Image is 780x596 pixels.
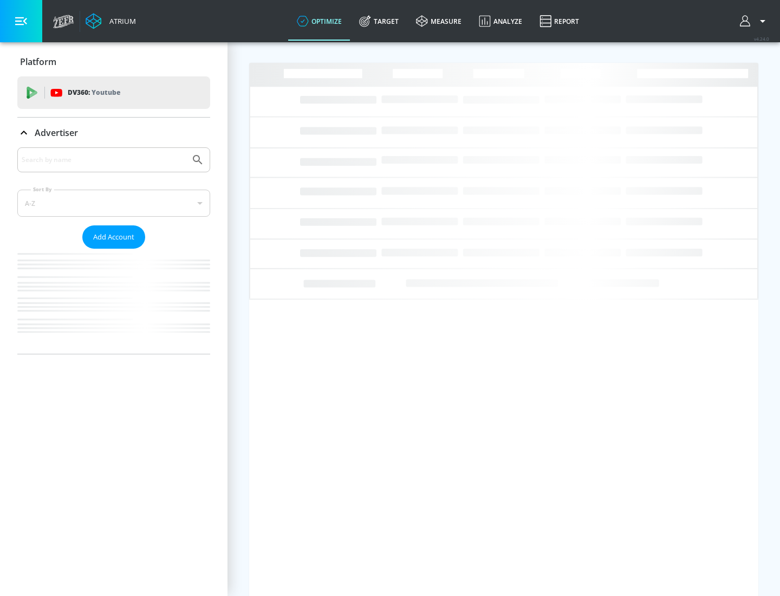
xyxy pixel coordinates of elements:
div: Advertiser [17,147,210,354]
nav: list of Advertiser [17,249,210,354]
p: Youtube [92,87,120,98]
label: Sort By [31,186,54,193]
a: Analyze [470,2,531,41]
button: Add Account [82,225,145,249]
div: Atrium [105,16,136,26]
input: Search by name [22,153,186,167]
div: Platform [17,47,210,77]
a: Report [531,2,588,41]
a: measure [407,2,470,41]
div: A-Z [17,190,210,217]
a: Atrium [86,13,136,29]
a: optimize [288,2,350,41]
div: DV360: Youtube [17,76,210,109]
span: v 4.24.0 [754,36,769,42]
p: Advertiser [35,127,78,139]
span: Add Account [93,231,134,243]
div: Advertiser [17,118,210,148]
a: Target [350,2,407,41]
p: Platform [20,56,56,68]
p: DV360: [68,87,120,99]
